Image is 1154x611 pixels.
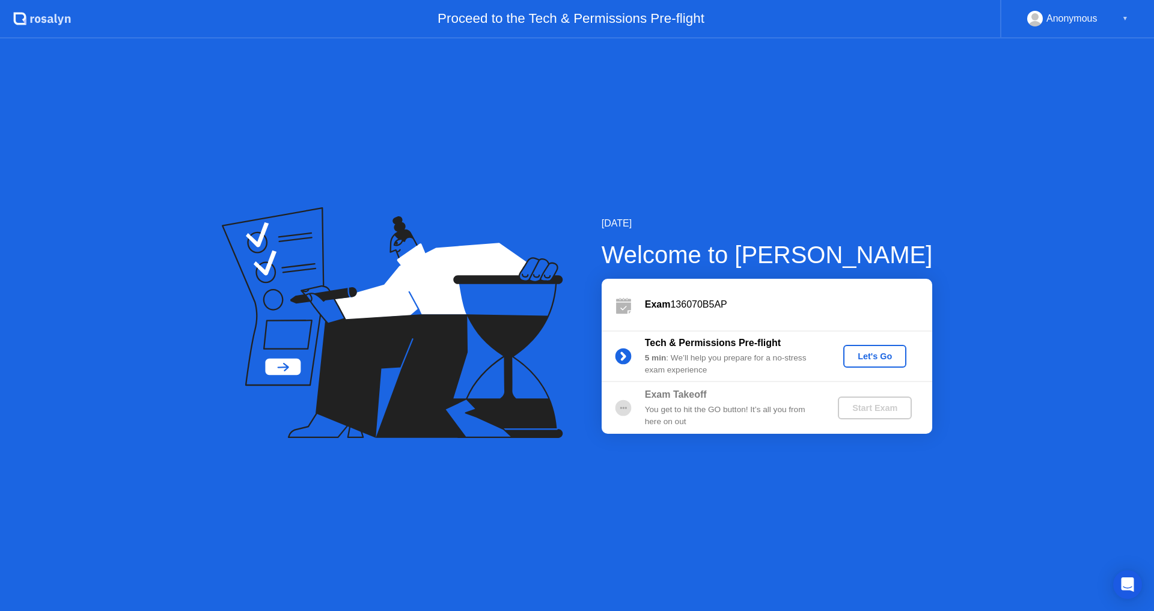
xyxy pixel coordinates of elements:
div: Welcome to [PERSON_NAME] [602,237,933,273]
div: Start Exam [843,403,907,413]
b: Exam [645,299,671,309]
b: Tech & Permissions Pre-flight [645,338,781,348]
div: 136070B5AP [645,297,932,312]
div: ▼ [1122,11,1128,26]
div: You get to hit the GO button! It’s all you from here on out [645,404,818,428]
button: Start Exam [838,397,912,419]
div: Anonymous [1046,11,1098,26]
div: Let's Go [848,351,902,361]
div: : We’ll help you prepare for a no-stress exam experience [645,352,818,377]
div: Open Intercom Messenger [1113,570,1142,599]
b: 5 min [645,353,667,362]
button: Let's Go [843,345,906,368]
b: Exam Takeoff [645,389,707,400]
div: [DATE] [602,216,933,231]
